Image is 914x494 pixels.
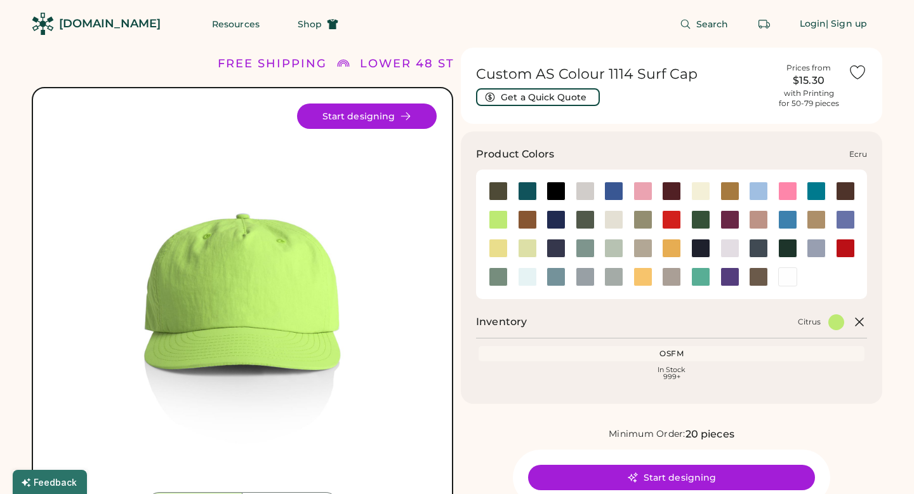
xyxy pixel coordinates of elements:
[779,88,839,109] div: with Printing for 50-79 pieces
[800,18,826,30] div: Login
[786,63,831,73] div: Prices from
[282,11,354,37] button: Shop
[476,147,554,162] h3: Product Colors
[32,13,54,35] img: Rendered Logo - Screens
[696,20,729,29] span: Search
[197,11,275,37] button: Resources
[798,317,821,327] div: Citrus
[854,437,908,491] iframe: Front Chat
[476,88,600,106] button: Get a Quick Quote
[777,73,840,88] div: $15.30
[849,149,867,159] div: Ecru
[59,16,161,32] div: [DOMAIN_NAME]
[218,55,327,72] div: FREE SHIPPING
[826,18,867,30] div: | Sign up
[476,314,527,330] h2: Inventory
[481,349,862,359] div: OSFM
[297,103,437,129] button: Start designing
[481,366,862,380] div: In Stock 999+
[298,20,322,29] span: Shop
[360,55,488,72] div: LOWER 48 STATES
[476,65,769,83] h1: Custom AS Colour 1114 Surf Cap
[48,103,437,492] img: 1114 - Citrus Front Image
[685,427,734,442] div: 20 pieces
[609,428,685,441] div: Minimum Order:
[528,465,815,490] button: Start designing
[752,11,777,37] button: Retrieve an order
[48,103,437,492] div: 1114 Style Image
[665,11,744,37] button: Search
